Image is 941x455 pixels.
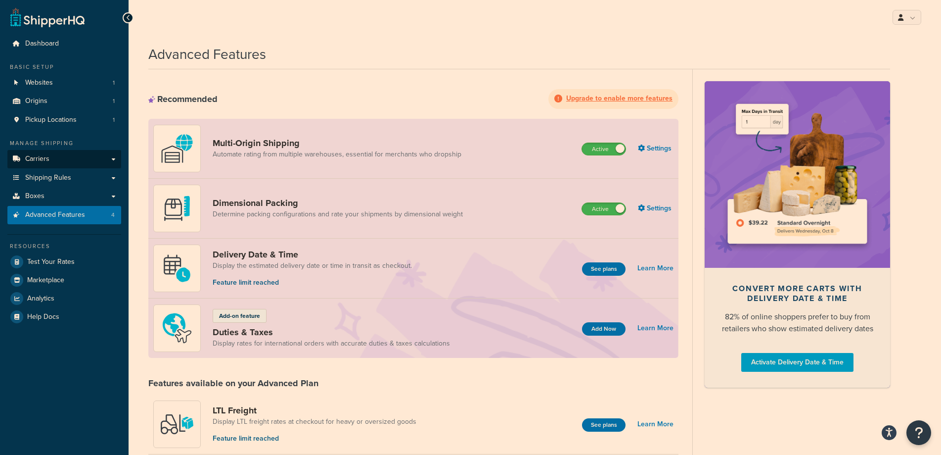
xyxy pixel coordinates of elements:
a: Learn More [637,261,673,275]
a: Boxes [7,187,121,205]
span: 1 [113,116,115,124]
div: Basic Setup [7,63,121,71]
label: Active [582,143,626,155]
span: Origins [25,97,47,105]
a: Websites1 [7,74,121,92]
img: icon-duo-feat-landed-cost-7136b061.png [160,311,194,346]
strong: Upgrade to enable more features [566,93,672,103]
a: Display rates for international orders with accurate duties & taxes calculations [213,339,450,349]
img: y79ZsPf0fXUFUhFXDzUgf+ktZg5F2+ohG75+v3d2s1D9TjoU8PiyCIluIjV41seZevKCRuEjTPPOKHJsQcmKCXGdfprl3L4q7... [160,407,194,442]
a: Dimensional Packing [213,198,463,208]
div: Resources [7,242,121,251]
p: Feature limit reached [213,277,412,288]
a: Multi-Origin Shipping [213,138,461,149]
span: 1 [113,79,115,87]
button: Add Now [582,322,626,336]
span: Shipping Rules [25,174,71,182]
a: Settings [638,202,673,215]
img: WatD5o0RtDAAAAAElFTkSuQmCC [160,131,194,166]
span: Marketplace [27,276,64,285]
a: Settings [638,142,673,155]
a: Learn More [637,321,673,335]
div: 82% of online shoppers prefer to buy from retailers who show estimated delivery dates [720,311,874,335]
div: Manage Shipping [7,139,121,148]
span: Carriers [25,155,49,163]
a: Learn More [637,417,673,431]
a: Shipping Rules [7,169,121,187]
label: Active [582,203,626,215]
a: Activate Delivery Date & Time [741,353,853,372]
p: Feature limit reached [213,433,416,444]
li: Pickup Locations [7,111,121,129]
a: Display the estimated delivery date or time in transit as checkout. [213,261,412,271]
button: See plans [582,418,626,432]
a: LTL Freight [213,405,416,416]
a: Origins1 [7,92,121,110]
a: Analytics [7,290,121,307]
button: Open Resource Center [906,420,931,445]
a: Duties & Taxes [213,327,450,338]
span: Help Docs [27,313,59,321]
span: Websites [25,79,53,87]
li: Websites [7,74,121,92]
span: 4 [111,211,115,219]
a: Advanced Features4 [7,206,121,224]
div: Recommended [148,94,218,104]
a: Help Docs [7,308,121,326]
a: Determine packing configurations and rate your shipments by dimensional weight [213,209,463,219]
span: Dashboard [25,40,59,48]
a: Delivery Date & Time [213,249,412,260]
span: Analytics [27,295,54,303]
a: Automate rating from multiple warehouses, essential for merchants who dropship [213,150,461,159]
span: Pickup Locations [25,116,77,124]
span: Test Your Rates [27,258,75,266]
li: Origins [7,92,121,110]
a: Display LTL freight rates at checkout for heavy or oversized goods [213,417,416,427]
h1: Advanced Features [148,45,266,64]
a: Dashboard [7,35,121,53]
span: Advanced Features [25,211,85,219]
button: See plans [582,262,626,276]
div: Features available on your Advanced Plan [148,378,318,389]
a: Pickup Locations1 [7,111,121,129]
img: DTVBYsAAAAAASUVORK5CYII= [160,191,194,226]
p: Add-on feature [219,311,260,320]
img: gfkeb5ejjkALwAAAABJRU5ErkJggg== [160,251,194,286]
span: Boxes [25,192,45,201]
img: feature-image-ddt-36eae7f7280da8017bfb280eaccd9c446f90b1fe08728e4019434db127062ab4.png [719,96,875,253]
li: Advanced Features [7,206,121,224]
span: 1 [113,97,115,105]
a: Test Your Rates [7,253,121,271]
a: Carriers [7,150,121,168]
a: Marketplace [7,271,121,289]
div: Convert more carts with delivery date & time [720,284,874,303]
